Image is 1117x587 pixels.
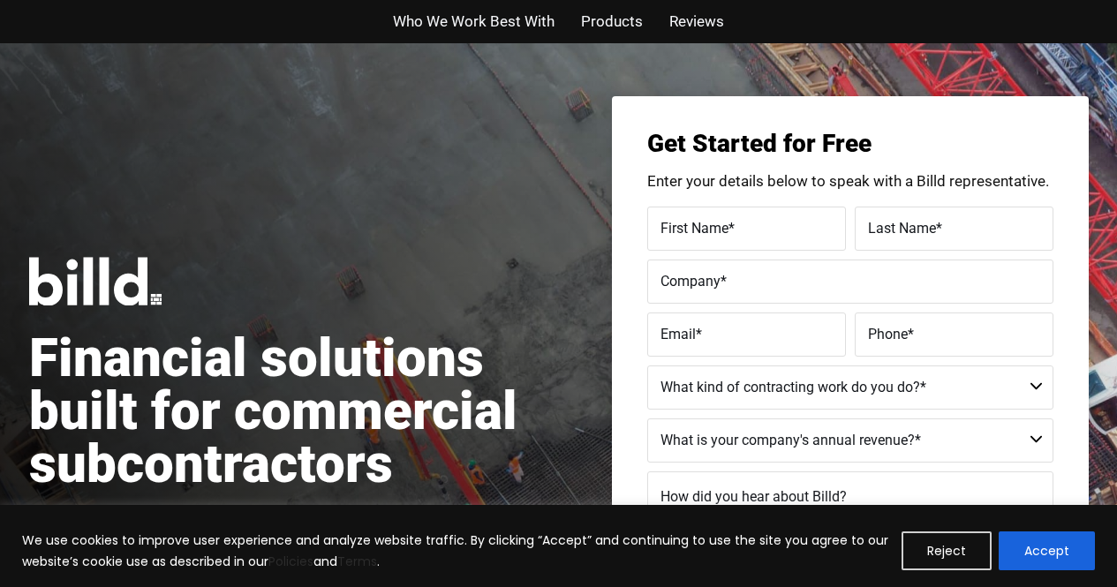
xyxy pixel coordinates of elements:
[902,531,992,570] button: Reject
[647,174,1053,189] p: Enter your details below to speak with a Billd representative.
[669,9,724,34] a: Reviews
[22,530,888,572] p: We use cookies to improve user experience and analyze website traffic. By clicking “Accept” and c...
[660,272,721,289] span: Company
[268,553,313,570] a: Policies
[29,332,559,491] h1: Financial solutions built for commercial subcontractors
[393,9,555,34] a: Who We Work Best With
[868,219,936,236] span: Last Name
[581,9,643,34] a: Products
[660,488,847,505] span: How did you hear about Billd?
[337,553,377,570] a: Terms
[647,132,1053,156] h3: Get Started for Free
[660,219,728,236] span: First Name
[868,325,908,342] span: Phone
[999,531,1095,570] button: Accept
[660,325,696,342] span: Email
